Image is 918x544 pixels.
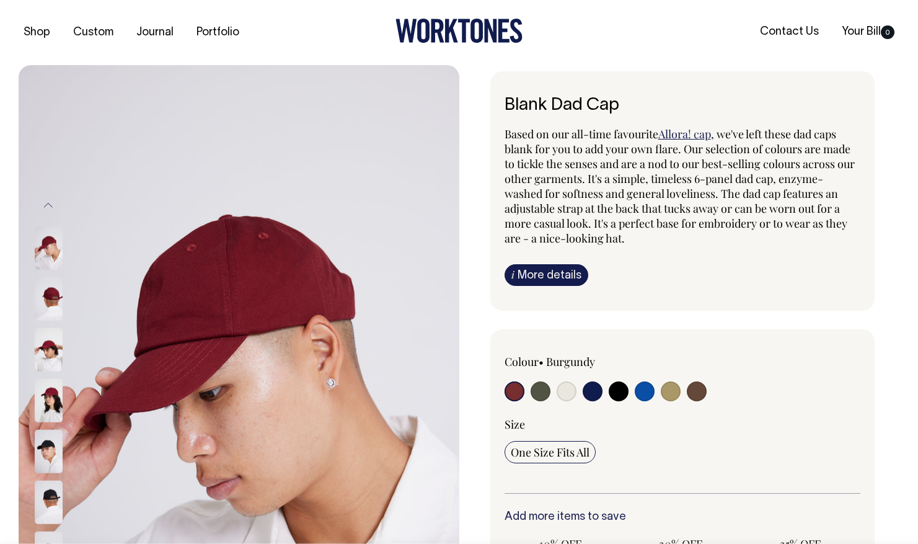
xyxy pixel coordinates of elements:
[505,264,588,286] a: iMore details
[19,22,55,43] a: Shop
[68,22,118,43] a: Custom
[658,127,711,141] a: Allora! cap
[505,127,855,246] span: , we've left these dad caps blank for you to add your own flare. Our selection of colours are mad...
[35,429,63,473] img: black
[39,192,58,220] button: Previous
[35,277,63,320] img: burgundy
[837,22,899,42] a: Your Bill0
[505,441,596,463] input: One Size Fits All
[511,268,514,281] span: i
[505,127,658,141] span: Based on our all-time favourite
[881,25,894,39] span: 0
[511,445,589,460] span: One Size Fits All
[505,417,861,432] div: Size
[192,22,244,43] a: Portfolio
[131,22,179,43] a: Journal
[35,480,63,524] img: black
[539,354,544,369] span: •
[505,96,861,115] h6: Blank Dad Cap
[546,354,595,369] label: Burgundy
[755,22,824,42] a: Contact Us
[35,378,63,422] img: burgundy
[35,328,63,371] img: burgundy
[505,511,861,524] h6: Add more items to save
[505,354,647,369] div: Colour
[35,226,63,269] img: burgundy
